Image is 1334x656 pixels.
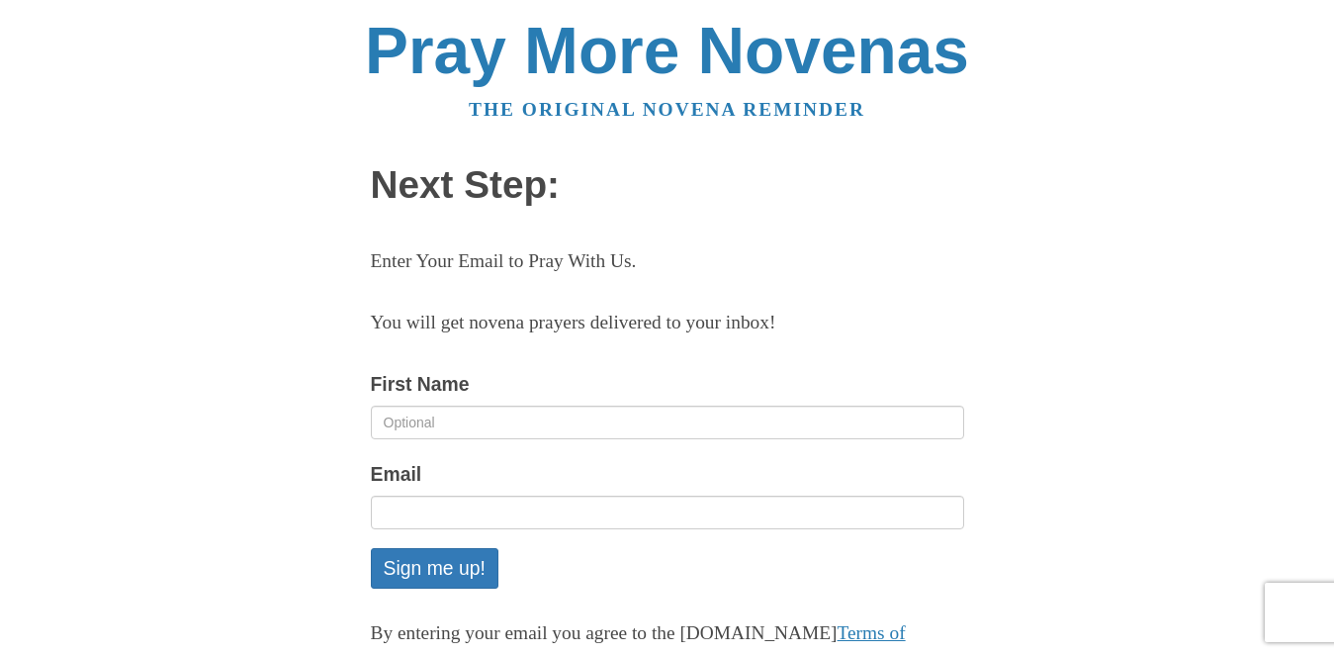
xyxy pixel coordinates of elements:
a: The original novena reminder [469,99,865,120]
button: Sign me up! [371,548,498,589]
a: Pray More Novenas [365,14,969,87]
label: First Name [371,368,470,401]
p: You will get novena prayers delivered to your inbox! [371,307,964,339]
input: Optional [371,406,964,439]
p: Enter Your Email to Pray With Us. [371,245,964,278]
h1: Next Step: [371,164,964,207]
label: Email [371,458,422,491]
